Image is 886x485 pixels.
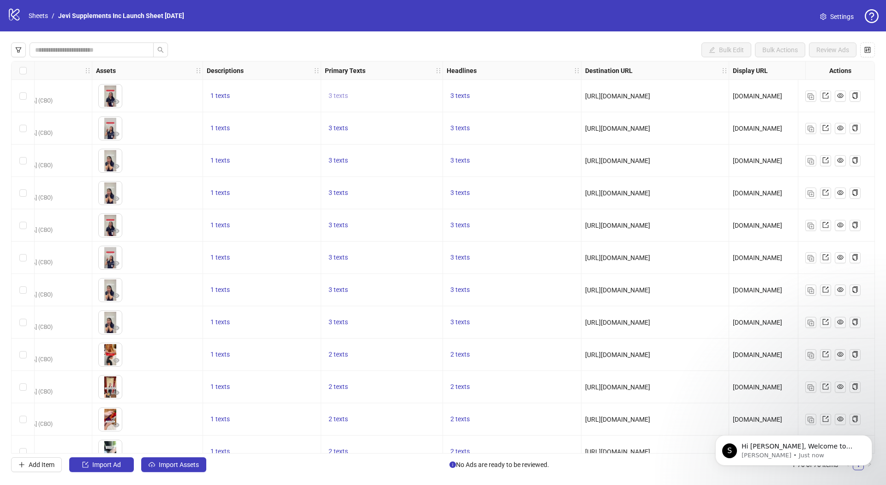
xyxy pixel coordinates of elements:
span: holder [202,67,208,74]
span: eye [113,292,120,299]
span: [DOMAIN_NAME] [733,189,782,197]
button: 2 texts [447,382,473,393]
div: Select row 7 [12,274,35,306]
span: [URL][DOMAIN_NAME] [585,351,650,358]
span: [DOMAIN_NAME] [733,254,782,261]
span: holder [728,67,734,74]
span: 3 texts [450,221,470,229]
li: / [52,11,54,21]
button: 1 texts [207,123,233,134]
span: import [82,461,89,468]
div: Select row 12 [12,436,35,468]
span: control [864,47,871,53]
span: 2 texts [329,415,348,423]
strong: Primary Texts [325,66,365,76]
button: Review Ads [809,42,856,57]
span: 2 texts [329,351,348,358]
button: 1 texts [207,317,233,328]
span: eye [113,131,120,137]
span: eye [113,195,120,202]
button: 3 texts [447,91,473,102]
button: 3 texts [447,285,473,296]
span: 3 texts [450,124,470,132]
img: Duplicate [808,158,814,164]
button: Preview [111,97,122,108]
span: 1 texts [210,351,230,358]
span: [URL][DOMAIN_NAME] [585,286,650,294]
div: Resize Headlines column [579,61,581,79]
span: Add Item [29,461,54,468]
button: 3 texts [325,123,352,134]
button: 3 texts [447,188,473,199]
div: Select row 1 [12,80,35,112]
span: eye [837,319,844,325]
span: holder [313,67,320,74]
span: eye [113,357,120,364]
button: Preview [111,291,122,302]
span: Hi [PERSON_NAME], Welcome to [DOMAIN_NAME]! 🎉 You’re all set to start launching ads effortlessly.... [40,27,158,218]
div: Select row 3 [12,145,35,177]
button: Add Item [11,457,62,472]
button: Configure table settings [860,42,875,57]
span: [DOMAIN_NAME] [733,222,782,229]
button: 1 texts [207,285,233,296]
span: Settings [830,12,854,22]
span: 3 texts [329,157,348,164]
span: copy [852,319,858,325]
img: Duplicate [808,287,814,294]
button: Preview [111,226,122,237]
span: [URL][DOMAIN_NAME] [585,416,650,423]
button: 3 texts [325,91,352,102]
button: Duplicate [805,155,816,166]
span: [URL][DOMAIN_NAME] [585,383,650,391]
span: [URL][DOMAIN_NAME] [585,448,650,455]
span: 1 texts [210,318,230,326]
span: [DOMAIN_NAME] [733,157,782,164]
button: Preview [111,258,122,269]
button: Duplicate [805,123,816,134]
button: Duplicate [805,317,816,328]
button: 1 texts [207,446,233,457]
img: Asset 1 [99,440,122,463]
img: Asset 1 [99,117,122,140]
span: 3 texts [329,286,348,293]
img: Asset 1 [99,214,122,237]
span: eye [837,254,844,261]
strong: Destination URL [585,66,633,76]
button: 2 texts [447,414,473,425]
span: 1 texts [210,415,230,423]
img: Duplicate [808,126,814,132]
span: eye [837,351,844,358]
img: Duplicate [808,384,814,391]
strong: Headlines [447,66,477,76]
span: export [822,254,829,261]
div: Resize Primary Texts column [440,61,443,79]
button: 2 texts [325,349,352,360]
button: 1 texts [207,382,233,393]
button: Preview [111,194,122,205]
button: Import Ad [69,457,134,472]
div: Resize Destination URL column [726,61,729,79]
span: holder [442,67,448,74]
span: [URL][DOMAIN_NAME] [585,254,650,261]
button: 2 texts [447,349,473,360]
button: 1 texts [207,155,233,166]
button: 2 texts [447,446,473,457]
span: 3 texts [329,221,348,229]
span: cloud-upload [149,461,155,468]
span: copy [852,157,858,164]
span: filter [15,47,22,53]
button: Duplicate [805,91,816,102]
span: [DOMAIN_NAME] [733,286,782,294]
div: Select row 2 [12,112,35,145]
button: Duplicate [805,382,816,393]
span: 1 texts [210,221,230,229]
span: 3 texts [450,189,470,196]
button: 2 texts [325,414,352,425]
span: eye [837,222,844,228]
div: Select row 10 [12,371,35,403]
div: Select row 6 [12,242,35,274]
span: 3 texts [329,318,348,326]
span: 3 texts [450,318,470,326]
